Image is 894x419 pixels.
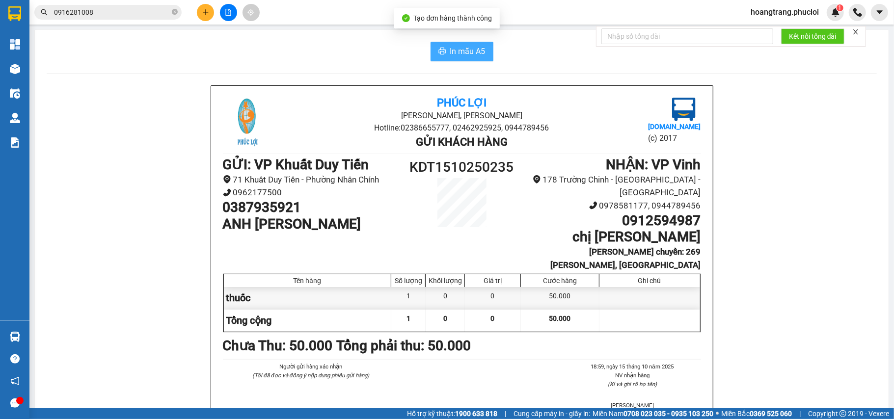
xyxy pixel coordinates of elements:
img: warehouse-icon [10,332,20,342]
img: warehouse-icon [10,88,20,99]
span: environment [533,175,541,183]
input: Nhập số tổng đài [601,28,773,44]
img: logo.jpg [12,12,61,61]
div: 0 [465,287,521,309]
span: Kết nối tổng đài [789,31,837,42]
li: Người gửi hàng xác nhận [243,362,379,371]
span: Miền Bắc [721,408,792,419]
li: 178 Trường Chinh - [GEOGRAPHIC_DATA] - [GEOGRAPHIC_DATA] [521,173,701,199]
sup: 1 [837,4,843,11]
h1: chị [PERSON_NAME] [521,229,701,245]
li: (c) 2017 [648,132,701,144]
li: 0962177500 [223,186,402,199]
img: warehouse-icon [10,64,20,74]
button: aim [243,4,260,21]
span: Cung cấp máy in - giấy in: [514,408,590,419]
div: Số lượng [394,277,423,285]
div: 50.000 [521,287,599,309]
li: Hotline: 02386655777, 02462925925, 0944789456 [302,122,621,134]
b: GỬI : VP Khuất Duy Tiến [12,71,159,87]
div: thuốc [224,287,392,309]
div: Cước hàng [523,277,596,285]
li: [PERSON_NAME] [564,401,701,410]
span: copyright [840,410,846,417]
strong: 0708 023 035 - 0935 103 250 [623,410,713,418]
strong: 0369 525 060 [750,410,792,418]
div: 0 [426,287,465,309]
span: notification [10,376,20,386]
span: close-circle [172,9,178,15]
span: | [505,408,506,419]
span: 50.000 [549,314,570,322]
img: warehouse-icon [10,113,20,123]
span: message [10,398,20,408]
div: Ghi chú [602,277,698,285]
h1: ANH [PERSON_NAME] [223,216,402,233]
b: [DOMAIN_NAME] [648,123,701,131]
span: environment [223,175,231,183]
span: 1 [406,314,410,322]
li: [PERSON_NAME], [PERSON_NAME] [302,109,621,122]
b: GỬI : VP Khuất Duy Tiến [223,157,369,173]
b: Chưa Thu : 50.000 [223,338,333,354]
img: logo.jpg [672,98,696,121]
button: caret-down [871,4,888,21]
i: (Kí và ghi rõ họ tên) [608,381,657,388]
b: [PERSON_NAME] chuyển: 269 [PERSON_NAME], [GEOGRAPHIC_DATA] [551,247,701,270]
li: NV nhận hàng [564,371,701,380]
b: Phúc Lợi [437,97,487,109]
span: 1 [838,4,841,11]
button: file-add [220,4,237,21]
img: phone-icon [853,8,862,17]
img: logo-vxr [8,6,21,21]
img: solution-icon [10,137,20,148]
span: Hỗ trợ kỹ thuật: [407,408,497,419]
div: Tên hàng [226,277,389,285]
span: In mẫu A5 [450,45,486,57]
h1: 0912594987 [521,212,701,229]
span: aim [247,9,254,16]
li: 18:59, ngày 15 tháng 10 năm 2025 [564,362,701,371]
span: ⚪️ [716,412,719,416]
div: Khối lượng [428,277,462,285]
li: 71 Khuất Duy Tiến - Phường Nhân Chính [223,173,402,186]
span: close [852,28,859,35]
strong: 1900 633 818 [455,410,497,418]
div: Giá trị [467,277,518,285]
span: | [799,408,801,419]
button: printerIn mẫu A5 [431,42,493,61]
li: Hotline: 02386655777, 02462925925, 0944789456 [92,36,410,49]
img: logo.jpg [223,98,272,147]
b: Tổng phải thu: 50.000 [337,338,471,354]
span: printer [438,47,446,56]
span: 0 [491,314,495,322]
span: caret-down [875,8,884,17]
li: [PERSON_NAME], [PERSON_NAME] [92,24,410,36]
span: Tạo đơn hàng thành công [414,14,492,22]
span: file-add [225,9,232,16]
span: close-circle [172,8,178,17]
li: 0978581177, 0944789456 [521,199,701,212]
span: plus [202,9,209,16]
h1: 0387935921 [223,199,402,216]
span: search [41,9,48,16]
span: hoangtrang.phucloi [743,6,827,18]
span: phone [223,188,231,197]
b: NHẬN : VP Vinh [606,157,701,173]
div: 1 [391,287,426,309]
h1: KDT1510250235 [402,157,522,178]
span: check-circle [402,14,410,22]
img: icon-new-feature [831,8,840,17]
span: Tổng cộng [226,314,272,326]
button: Kết nối tổng đài [781,28,844,44]
i: (Tôi đã đọc và đồng ý nộp dung phiếu gửi hàng) [252,372,369,379]
span: phone [589,201,597,209]
span: question-circle [10,354,20,364]
input: Tìm tên, số ĐT hoặc mã đơn [54,7,170,18]
img: dashboard-icon [10,39,20,50]
button: plus [197,4,214,21]
span: 0 [443,314,447,322]
span: Miền Nam [593,408,713,419]
b: Gửi khách hàng [416,136,508,148]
